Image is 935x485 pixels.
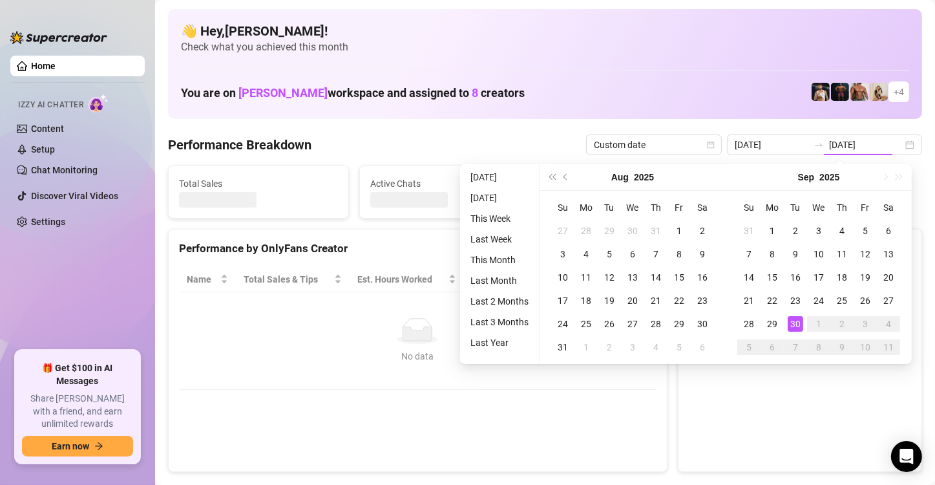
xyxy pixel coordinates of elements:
span: Messages Sent [562,177,720,191]
img: David [850,83,868,101]
div: Performance by OnlyFans Creator [179,240,657,257]
img: logo-BBDzfeDw.svg [10,31,107,44]
span: Chat Conversion [558,272,638,286]
span: 🎁 Get $100 in AI Messages [22,362,133,387]
span: calendar [707,141,715,149]
input: End date [829,138,903,152]
a: Home [31,61,56,71]
span: arrow-right [94,442,103,451]
a: Chat Monitoring [31,165,98,175]
span: Active Chats [370,177,529,191]
span: + 4 [894,85,904,99]
span: Custom date [594,135,714,155]
th: Name [179,267,236,292]
span: Total Sales & Tips [244,272,331,286]
h1: You are on workspace and assigned to creators [181,86,525,100]
th: Sales / Hour [464,267,551,292]
img: Carol [870,83,888,101]
button: Earn nowarrow-right [22,436,133,457]
img: AI Chatter [89,94,109,113]
img: Muscled [831,83,849,101]
span: to [814,140,824,150]
span: [PERSON_NAME] [238,86,328,100]
span: Total Sales [179,177,338,191]
h4: Performance Breakdown [168,136,311,154]
span: Sales / Hour [472,272,532,286]
a: Content [31,124,64,134]
div: Est. Hours Worked [357,272,446,286]
a: Settings [31,217,65,227]
img: Chris [812,83,830,101]
span: Check what you achieved this month [181,40,909,54]
input: Start date [735,138,808,152]
h4: 👋 Hey, [PERSON_NAME] ! [181,22,909,40]
a: Discover Viral Videos [31,191,118,201]
div: Sales by OnlyFans Creator [689,240,911,257]
span: Earn now [52,441,89,451]
span: Izzy AI Chatter [18,99,83,111]
a: Setup [31,144,55,155]
div: No data [192,349,644,363]
th: Total Sales & Tips [236,267,350,292]
span: swap-right [814,140,824,150]
div: Open Intercom Messenger [891,441,922,472]
span: Share [PERSON_NAME] with a friend, and earn unlimited rewards [22,393,133,431]
th: Chat Conversion [550,267,656,292]
span: Name [187,272,218,286]
span: 8 [472,86,478,100]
